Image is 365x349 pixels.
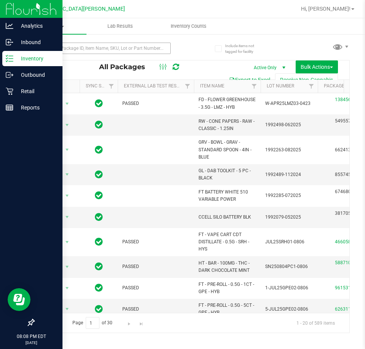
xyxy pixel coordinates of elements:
[267,83,294,89] a: Lot Number
[6,104,13,111] inline-svg: Reports
[99,63,153,71] span: All Packages
[154,18,223,34] a: Inventory Counts
[95,304,103,314] span: In Sync
[181,80,194,93] a: Filter
[62,304,72,314] span: select
[95,261,103,272] span: In Sync
[62,144,72,155] span: select
[86,18,155,34] a: Lab Results
[6,22,13,30] inline-svg: Analytics
[122,238,189,246] span: PASSED
[301,6,351,12] span: Hi, [PERSON_NAME]!
[31,6,125,12] span: [GEOGRAPHIC_DATA][PERSON_NAME]
[62,98,72,109] span: select
[95,282,103,293] span: In Sync
[62,120,72,130] span: select
[95,98,103,109] span: In Sync
[265,306,313,313] span: 5-JUL25GPE02-0806
[13,70,59,79] p: Outbound
[136,317,147,327] a: Go to the last page
[122,263,189,270] span: PASSED
[6,71,13,79] inline-svg: Outbound
[199,167,256,182] span: GL - DAB TOOLKIT - 5 PC - BLACK
[66,317,119,329] span: Page of 30
[265,100,313,107] span: W-APR25LMZ03-0423
[301,64,333,70] span: Bulk Actions
[95,144,103,155] span: In Sync
[275,73,338,86] button: Receive Non-Cannabis
[199,260,256,274] span: HT - BAR - 100MG - THC - DARK CHOCOLATE MINT
[199,96,256,111] span: FD - FLOWER GREENHOUSE - 3.5G - LMZ - HYB
[95,212,103,222] span: In Sync
[62,237,72,247] span: select
[3,340,59,346] p: [DATE]
[105,80,118,93] a: Filter
[199,139,256,161] span: GRV - BOWL - GRAV - STANDARD SPOON - 4IN - BLUE
[265,121,313,128] span: 1992498-062025
[95,169,103,180] span: In Sync
[296,60,338,73] button: Bulk Actions
[248,80,261,93] a: Filter
[62,190,72,201] span: select
[95,190,103,201] span: In Sync
[13,54,59,63] p: Inventory
[199,189,256,203] span: FT BATTERY WHITE 510 VARIABLE POWER
[305,80,318,93] a: Filter
[6,38,13,46] inline-svg: Inbound
[6,87,13,95] inline-svg: Retail
[225,43,263,54] span: Include items not tagged for facility
[290,317,341,328] span: 1 - 20 of 589 items
[265,171,313,178] span: 1992489-112024
[265,284,313,292] span: 1-JUL25GPE02-0806
[324,83,350,89] a: Package ID
[62,169,72,180] span: select
[95,119,103,130] span: In Sync
[265,238,313,246] span: JUL25SRH01-0806
[95,236,103,247] span: In Sync
[86,83,115,89] a: Sync Status
[265,192,313,199] span: 1992285-072025
[199,214,256,221] span: CCELL SILO BATTERY BLK
[265,146,313,154] span: 1992263-082025
[122,284,189,292] span: PASSED
[13,38,59,47] p: Inbound
[265,214,313,221] span: 1992079-052025
[199,302,256,316] span: FT - PRE-ROLL - 0.5G - 5CT - GPE - HYB
[13,21,59,30] p: Analytics
[265,263,313,270] span: SN250804PC1-0806
[3,333,59,340] p: 08:08 PM EDT
[160,23,217,30] span: Inventory Counts
[224,73,275,86] button: Export to Excel
[124,317,135,327] a: Go to the next page
[62,212,72,222] span: select
[34,43,171,54] input: Search Package ID, Item Name, SKU, Lot or Part Number...
[199,281,256,295] span: FT - PRE-ROLL - 0.5G - 1CT - GPE - HYB
[6,55,13,62] inline-svg: Inventory
[8,288,30,311] iframe: Resource center
[199,118,256,132] span: RW - CONE PAPERS - RAW - CLASSIC - 1.25IN
[199,231,256,253] span: FT - VAPE CART CDT DISTILLATE - 0.5G - SRH - HYS
[200,83,224,89] a: Item Name
[86,317,99,329] input: 1
[97,23,143,30] span: Lab Results
[13,103,59,112] p: Reports
[62,262,72,272] span: select
[62,283,72,293] span: select
[13,87,59,96] p: Retail
[122,306,189,313] span: PASSED
[122,100,189,107] span: PASSED
[124,83,184,89] a: External Lab Test Result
